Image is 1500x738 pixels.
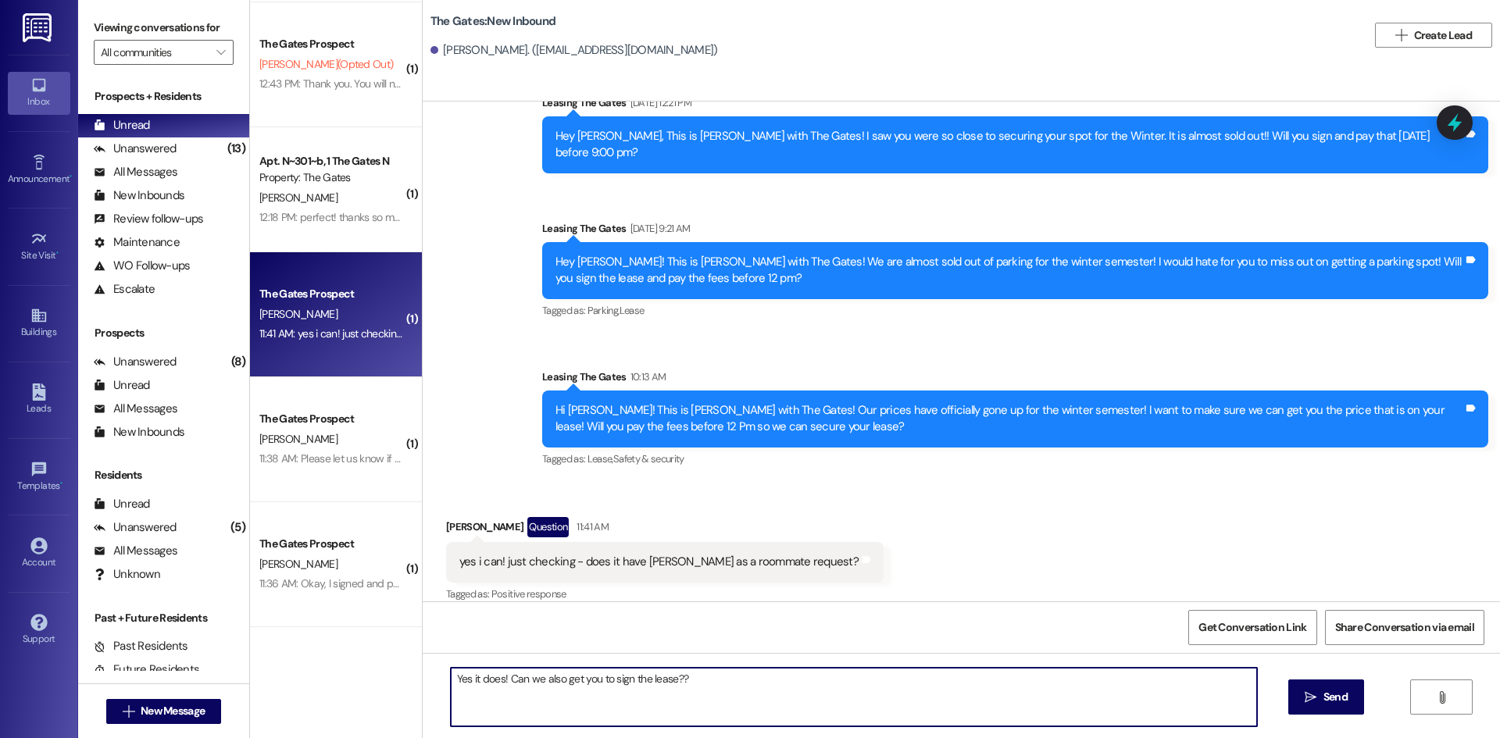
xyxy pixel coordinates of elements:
[94,16,234,40] label: Viewing conversations for
[1395,29,1407,41] i: 
[259,451,481,465] div: 11:38 AM: Please let us know if you need anything!
[94,638,188,654] div: Past Residents
[78,325,249,341] div: Prospects
[627,369,666,385] div: 10:13 AM
[94,117,150,134] div: Unread
[259,169,404,186] div: Property: The Gates
[94,377,150,394] div: Unread
[542,447,1488,470] div: Tagged as:
[94,187,184,204] div: New Inbounds
[259,557,337,571] span: [PERSON_NAME]
[94,354,177,370] div: Unanswered
[542,220,1488,242] div: Leasing The Gates
[259,576,557,590] div: 11:36 AM: Okay, I signed and payed. Did it go through on your end?
[94,211,203,227] div: Review follow-ups
[430,42,718,59] div: [PERSON_NAME]. ([EMAIL_ADDRESS][DOMAIN_NAME])
[1436,691,1448,704] i: 
[94,424,184,440] div: New Inbounds
[8,379,70,421] a: Leads
[587,452,613,465] span: Lease ,
[141,703,205,719] span: New Message
[60,478,62,489] span: •
[542,369,1488,390] div: Leasing The Gates
[527,517,569,537] div: Question
[555,254,1463,287] div: Hey [PERSON_NAME]! This is [PERSON_NAME] with The Gates! We are almost sold out of parking for th...
[620,304,645,317] span: Lease
[227,350,249,374] div: (8)
[94,234,180,251] div: Maintenance
[123,705,134,718] i: 
[1288,679,1364,715] button: Send
[555,128,1463,162] div: Hey [PERSON_NAME], This is [PERSON_NAME] with The Gates! I saw you were so close to securing your...
[23,13,55,42] img: ResiDesk Logo
[1414,27,1472,44] span: Create Lead
[70,171,72,182] span: •
[8,609,70,651] a: Support
[1335,619,1474,636] span: Share Conversation via email
[259,77,1002,91] div: 12:43 PM: Thank you. You will no longer receive texts from this thread. Please reply with 'UNSTOP...
[459,554,859,570] div: yes i can! just checking - does it have [PERSON_NAME] as a roommate request?
[1305,691,1316,704] i: 
[259,326,662,340] div: 11:41 AM: yes i can! just checking - does it have [PERSON_NAME] as a roommate request?
[8,226,70,268] a: Site Visit •
[94,661,199,678] div: Future Residents
[216,46,225,59] i: 
[94,164,177,180] div: All Messages
[259,536,404,552] div: The Gates Prospect
[94,519,177,536] div: Unanswered
[1323,689,1348,705] span: Send
[259,57,393,71] span: [PERSON_NAME] (Opted Out)
[259,307,337,321] span: [PERSON_NAME]
[259,286,404,302] div: The Gates Prospect
[94,496,150,512] div: Unread
[78,610,249,626] div: Past + Future Residents
[627,220,691,237] div: [DATE] 9:21 AM
[227,515,249,540] div: (5)
[78,467,249,483] div: Residents
[94,543,177,559] div: All Messages
[8,533,70,575] a: Account
[259,191,337,205] span: [PERSON_NAME]
[613,452,684,465] span: Safety & security
[446,583,884,605] div: Tagged as:
[259,36,404,52] div: The Gates Prospect
[542,94,1488,116] div: Leasing The Gates
[491,587,566,601] span: Positive response
[1188,610,1316,645] button: Get Conversation Link
[1325,610,1484,645] button: Share Conversation via email
[8,72,70,114] a: Inbox
[56,248,59,258] span: •
[8,456,70,498] a: Templates •
[8,302,70,344] a: Buildings
[94,258,190,274] div: WO Follow-ups
[1375,23,1492,48] button: Create Lead
[259,411,404,427] div: The Gates Prospect
[555,402,1463,436] div: Hi [PERSON_NAME]! This is [PERSON_NAME] with The Gates! Our prices have officially gone up for th...
[451,668,1257,726] textarea: Yes it does! Can we also get you to sign the lease??
[94,281,155,298] div: Escalate
[573,519,609,535] div: 11:41 AM
[94,566,160,583] div: Unknown
[542,299,1488,322] div: Tagged as:
[94,401,177,417] div: All Messages
[627,94,691,111] div: [DATE] 12:21 PM
[259,210,580,224] div: 12:18 PM: perfect! thanks so much! does it show up as completed now?
[446,517,884,542] div: [PERSON_NAME]
[430,13,555,30] b: The Gates: New Inbound
[259,432,337,446] span: [PERSON_NAME]
[94,141,177,157] div: Unanswered
[587,304,620,317] span: Parking ,
[78,88,249,105] div: Prospects + Residents
[1198,619,1306,636] span: Get Conversation Link
[223,137,249,161] div: (13)
[101,40,209,65] input: All communities
[106,699,222,724] button: New Message
[259,153,404,169] div: Apt. N~301~b, 1 The Gates N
